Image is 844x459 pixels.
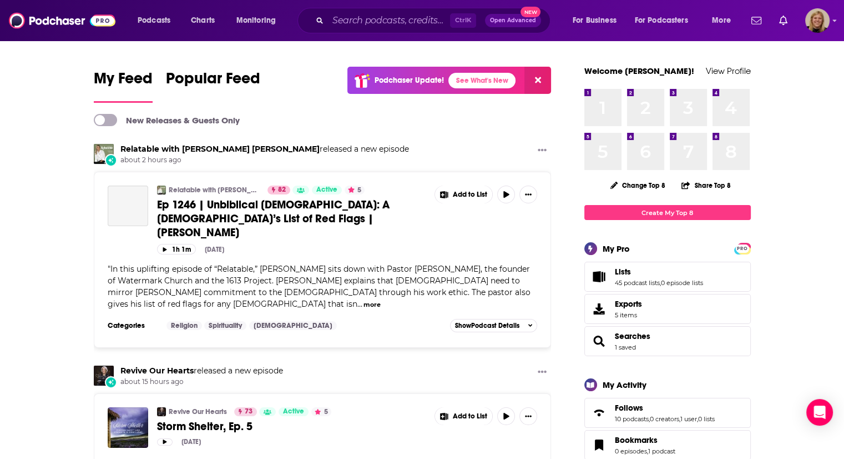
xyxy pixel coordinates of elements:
[184,12,221,29] a: Charts
[698,415,715,423] a: 0 lists
[157,420,427,433] a: Storm Shelter, Ep. 5
[94,69,153,103] a: My Feed
[105,154,117,166] div: New Episode
[573,13,616,28] span: For Business
[108,264,530,309] span: "
[120,144,320,154] a: Relatable with Allie Beth Stuckey
[267,186,290,194] a: 82
[485,14,541,27] button: Open AdvancedNew
[94,114,240,126] a: New Releases & Guests Only
[166,69,260,103] a: Popular Feed
[130,12,185,29] button: open menu
[679,415,680,423] span: ,
[628,12,704,29] button: open menu
[205,246,224,253] div: [DATE]
[649,415,650,423] span: ,
[584,66,694,76] a: Welcome [PERSON_NAME]!
[279,407,309,416] a: Active
[615,331,650,341] a: Searches
[120,156,409,165] span: about 2 hours ago
[138,13,170,28] span: Podcasts
[157,198,427,240] a: Ep 1246 | Unbiblical [DEMOGRAPHIC_DATA]: A [DEMOGRAPHIC_DATA]’s List of Red Flags | [PERSON_NAME]
[357,299,362,309] span: ...
[604,178,673,192] button: Change Top 8
[806,399,833,426] div: Open Intercom Messenger
[312,186,342,194] a: Active
[448,73,516,88] a: See What's New
[453,191,487,199] span: Add to List
[650,415,679,423] a: 0 creators
[647,447,648,455] span: ,
[283,406,304,417] span: Active
[584,294,751,324] a: Exports
[166,321,202,330] a: Religion
[108,186,148,226] a: Ep 1246 | Unbiblical Churches: A Pastor’s List of Red Flags | Todd Wagner
[157,420,252,433] span: Storm Shelter, Ep. 5
[697,415,698,423] span: ,
[157,407,166,416] img: Revive Our Hearts
[94,366,114,386] img: Revive Our Hearts
[249,321,337,330] a: [DEMOGRAPHIC_DATA]
[704,12,745,29] button: open menu
[615,299,642,309] span: Exports
[105,376,117,388] div: New Episode
[584,262,751,292] span: Lists
[588,405,610,421] a: Follows
[736,245,749,253] span: PRO
[450,319,538,332] button: ShowPodcast Details
[455,322,519,330] span: Show Podcast Details
[681,174,731,196] button: Share Top 8
[94,69,153,94] span: My Feed
[519,407,537,425] button: Show More Button
[108,407,148,448] a: Storm Shelter, Ep. 5
[615,267,703,277] a: Lists
[120,366,283,376] h3: released a new episode
[519,186,537,203] button: Show More Button
[615,311,642,319] span: 5 items
[236,13,276,28] span: Monitoring
[157,198,390,240] span: Ep 1246 | Unbiblical [DEMOGRAPHIC_DATA]: A [DEMOGRAPHIC_DATA]’s List of Red Flags | [PERSON_NAME]
[584,326,751,356] span: Searches
[191,13,215,28] span: Charts
[245,406,252,417] span: 73
[533,144,551,158] button: Show More Button
[584,398,751,428] span: Follows
[363,300,381,310] button: more
[584,205,751,220] a: Create My Top 8
[648,447,675,455] a: 1 podcast
[736,244,749,252] a: PRO
[588,437,610,453] a: Bookmarks
[588,301,610,317] span: Exports
[316,184,337,196] span: Active
[615,415,649,423] a: 10 podcasts
[805,8,830,33] span: Logged in as avansolkema
[9,10,115,31] a: Podchaser - Follow, Share and Rate Podcasts
[615,403,643,413] span: Follows
[94,144,114,164] img: Relatable with Allie Beth Stuckey
[157,244,196,255] button: 1h 1m
[565,12,630,29] button: open menu
[108,321,158,330] h3: Categories
[520,7,540,17] span: New
[706,66,751,76] a: View Profile
[169,186,260,194] a: Relatable with [PERSON_NAME] [PERSON_NAME]
[157,186,166,194] a: Relatable with Allie Beth Stuckey
[533,366,551,380] button: Show More Button
[661,279,703,287] a: 0 episode lists
[204,321,246,330] a: Spirituality
[181,438,201,446] div: [DATE]
[311,407,331,416] button: 5
[712,13,731,28] span: More
[453,412,487,421] span: Add to List
[588,333,610,349] a: Searches
[120,366,194,376] a: Revive Our Hearts
[615,435,675,445] a: Bookmarks
[345,186,365,194] button: 5
[615,435,658,445] span: Bookmarks
[615,267,631,277] span: Lists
